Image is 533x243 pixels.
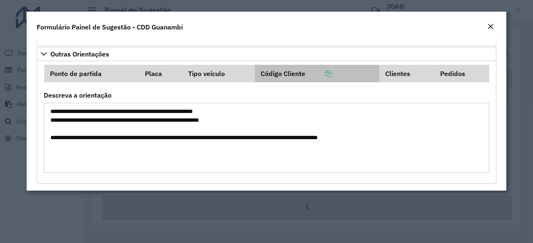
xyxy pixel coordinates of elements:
[37,61,496,184] div: Outras Orientações
[44,65,139,82] th: Ponto de partida
[487,23,494,30] em: Fechar
[44,90,112,100] label: Descreva a orientação
[139,65,182,82] th: Placa
[434,65,489,82] th: Pedidos
[379,65,434,82] th: Clientes
[50,51,109,57] span: Outras Orientações
[37,47,496,61] a: Outras Orientações
[37,22,183,32] h4: Formulário Painel de Sugestão - CDD Guanambi
[255,65,379,82] th: Código Cliente
[485,22,496,32] button: Close
[182,65,255,82] th: Tipo veículo
[305,69,332,78] a: Copiar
